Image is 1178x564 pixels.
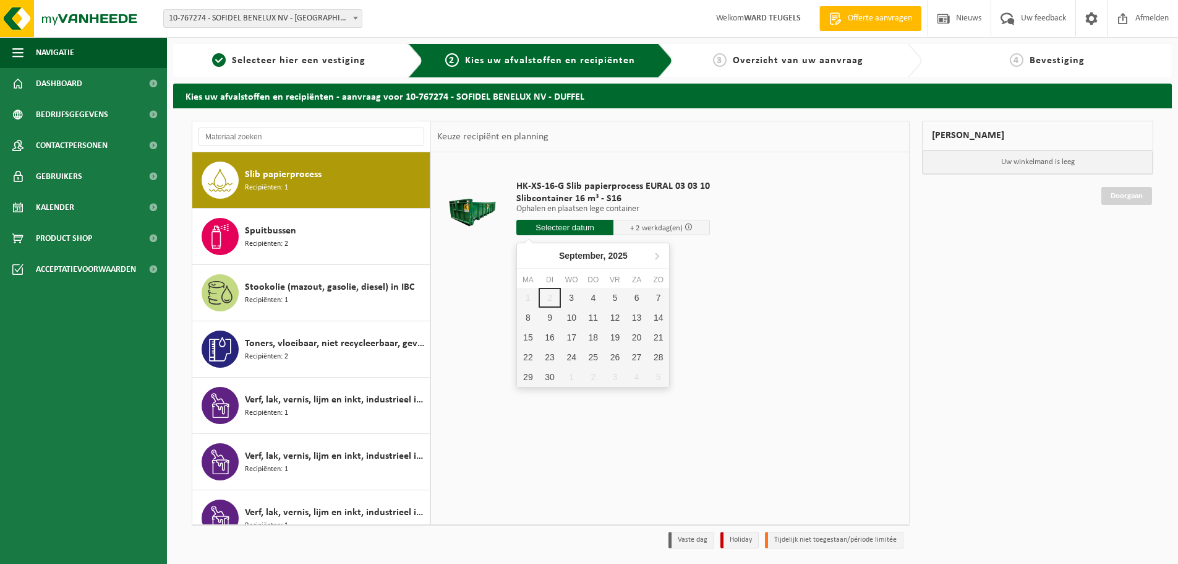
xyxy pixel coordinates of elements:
[192,209,430,265] button: Spuitbussen Recipiënten: 2
[647,274,669,286] div: zo
[517,367,539,387] div: 29
[626,274,647,286] div: za
[539,274,560,286] div: di
[554,246,633,266] div: September,
[744,14,801,23] strong: WARD TEUGELS
[445,53,459,67] span: 2
[604,308,626,328] div: 12
[36,223,92,254] span: Product Shop
[583,274,604,286] div: do
[604,328,626,347] div: 19
[561,367,583,387] div: 1
[516,220,613,235] input: Selecteer datum
[192,434,430,490] button: Verf, lak, vernis, lijm en inkt, industrieel in IBC Recipiënten: 1
[583,328,604,347] div: 18
[516,193,710,205] span: Slibcontainer 16 m³ - S16
[630,224,683,232] span: + 2 werkdag(en)
[245,449,427,464] span: Verf, lak, vernis, lijm en inkt, industrieel in IBC
[626,347,647,367] div: 27
[173,84,1172,108] h2: Kies uw afvalstoffen en recipiënten - aanvraag voor 10-767274 - SOFIDEL BENELUX NV - DUFFEL
[583,347,604,367] div: 25
[1101,187,1152,205] a: Doorgaan
[539,367,560,387] div: 30
[516,205,710,214] p: Ophalen en plaatsen lege container
[245,464,288,475] span: Recipiënten: 1
[626,288,647,308] div: 6
[431,121,555,152] div: Keuze recipiënt en planning
[245,167,322,182] span: Slib papierprocess
[245,223,296,238] span: Spuitbussen
[583,367,604,387] div: 2
[561,274,583,286] div: wo
[232,56,365,66] span: Selecteer hier een vestiging
[517,308,539,328] div: 8
[192,378,430,434] button: Verf, lak, vernis, lijm en inkt, industrieel in 200lt-vat Recipiënten: 1
[561,328,583,347] div: 17
[819,6,921,31] a: Offerte aanvragen
[36,68,82,99] span: Dashboard
[245,407,288,419] span: Recipiënten: 1
[517,328,539,347] div: 15
[36,37,74,68] span: Navigatie
[516,180,710,193] span: HK-XS-16-G Slib papierprocess EURAL 03 03 10
[198,128,424,146] input: Materiaal zoeken
[668,532,714,549] li: Vaste dag
[36,99,108,130] span: Bedrijfsgegevens
[192,152,430,209] button: Slib papierprocess Recipiënten: 1
[626,367,647,387] div: 4
[212,53,226,67] span: 1
[245,393,427,407] span: Verf, lak, vernis, lijm en inkt, industrieel in 200lt-vat
[765,532,903,549] li: Tijdelijk niet toegestaan/période limitée
[163,9,362,28] span: 10-767274 - SOFIDEL BENELUX NV - DUFFEL
[245,295,288,306] span: Recipiënten: 1
[539,308,560,328] div: 9
[1030,56,1085,66] span: Bevestiging
[192,265,430,321] button: Stookolie (mazout, gasolie, diesel) in IBC Recipiënten: 1
[561,308,583,328] div: 10
[192,321,430,378] button: Toners, vloeibaar, niet recycleerbaar, gevaarlijk Recipiënten: 2
[245,351,288,363] span: Recipiënten: 2
[604,288,626,308] div: 5
[36,254,136,285] span: Acceptatievoorwaarden
[583,308,604,328] div: 11
[245,336,427,351] span: Toners, vloeibaar, niet recycleerbaar, gevaarlijk
[626,308,647,328] div: 13
[604,274,626,286] div: vr
[647,308,669,328] div: 14
[713,53,727,67] span: 3
[647,347,669,367] div: 28
[36,130,108,161] span: Contactpersonen
[539,328,560,347] div: 16
[164,10,362,27] span: 10-767274 - SOFIDEL BENELUX NV - DUFFEL
[245,520,288,532] span: Recipiënten: 1
[733,56,863,66] span: Overzicht van uw aanvraag
[922,121,1153,150] div: [PERSON_NAME]
[720,532,759,549] li: Holiday
[647,288,669,308] div: 7
[583,288,604,308] div: 4
[647,328,669,347] div: 21
[245,505,427,520] span: Verf, lak, vernis, lijm en inkt, industrieel in kleinverpakking
[604,367,626,387] div: 3
[561,288,583,308] div: 3
[245,182,288,194] span: Recipiënten: 1
[245,238,288,250] span: Recipiënten: 2
[647,367,669,387] div: 5
[192,490,430,547] button: Verf, lak, vernis, lijm en inkt, industrieel in kleinverpakking Recipiënten: 1
[465,56,635,66] span: Kies uw afvalstoffen en recipiënten
[561,347,583,367] div: 24
[923,150,1153,174] p: Uw winkelmand is leeg
[1010,53,1023,67] span: 4
[36,192,74,223] span: Kalender
[626,328,647,347] div: 20
[179,53,398,68] a: 1Selecteer hier een vestiging
[517,347,539,367] div: 22
[517,274,539,286] div: ma
[845,12,915,25] span: Offerte aanvragen
[36,161,82,192] span: Gebruikers
[539,347,560,367] div: 23
[608,251,628,260] i: 2025
[245,280,414,295] span: Stookolie (mazout, gasolie, diesel) in IBC
[604,347,626,367] div: 26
